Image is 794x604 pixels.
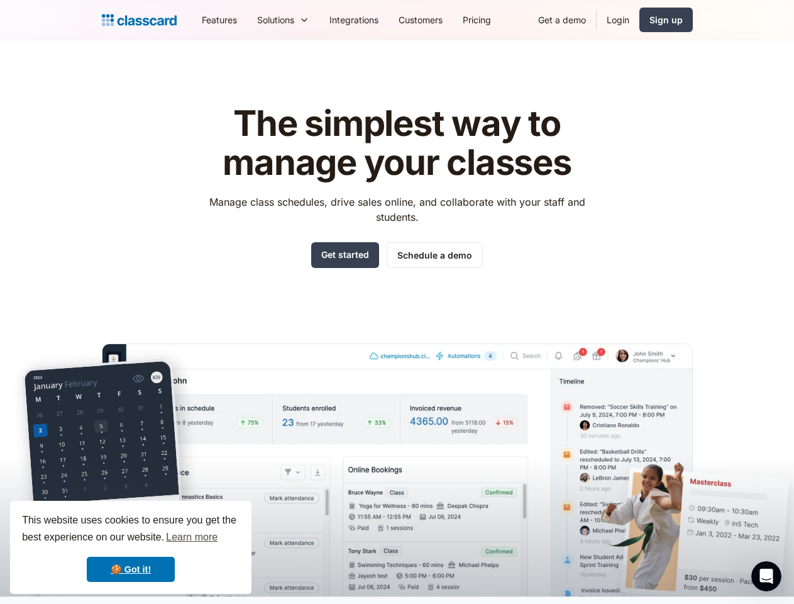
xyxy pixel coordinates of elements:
a: Login [597,6,639,34]
div: Solutions [247,6,319,34]
a: Integrations [319,6,389,34]
a: dismiss cookie message [87,557,175,582]
div: Sign up [649,13,683,26]
a: Get a demo [528,6,596,34]
a: home [102,11,177,29]
p: Manage class schedules, drive sales online, and collaborate with your staff and students. [197,194,597,225]
a: Customers [389,6,453,34]
iframe: Intercom live chat [751,561,781,591]
a: Schedule a demo [387,242,483,268]
a: Pricing [453,6,501,34]
span: This website uses cookies to ensure you get the best experience on our website. [22,513,240,547]
a: Features [192,6,247,34]
a: Get started [311,242,379,268]
a: learn more about cookies [164,528,219,547]
div: cookieconsent [10,501,251,594]
a: Sign up [639,8,693,32]
h1: The simplest way to manage your classes [197,104,597,182]
div: Solutions [257,13,294,26]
